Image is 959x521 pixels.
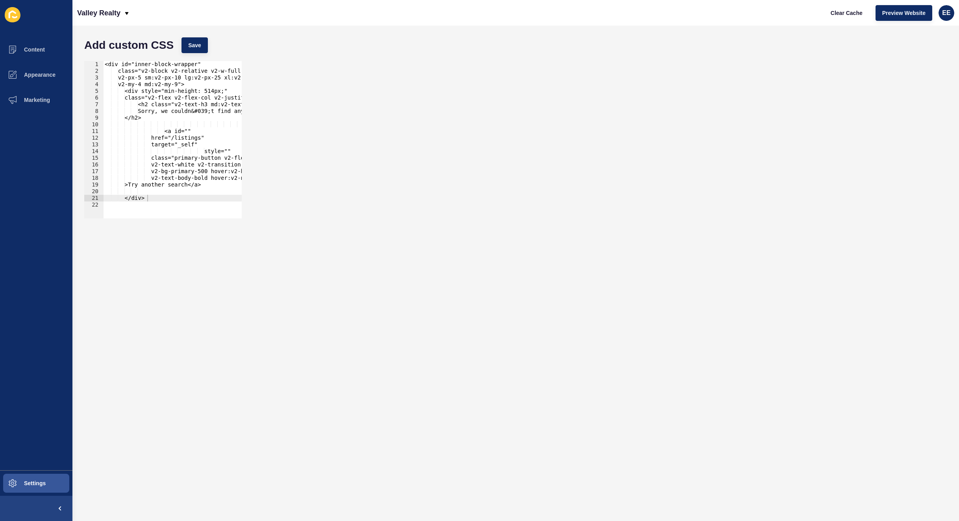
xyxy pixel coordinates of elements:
[84,201,104,208] div: 22
[824,5,869,21] button: Clear Cache
[84,115,104,121] div: 9
[84,195,104,201] div: 21
[84,155,104,161] div: 15
[84,141,104,148] div: 13
[84,108,104,115] div: 8
[84,88,104,94] div: 5
[84,101,104,108] div: 7
[84,168,104,175] div: 17
[84,128,104,135] div: 11
[188,41,201,49] span: Save
[84,148,104,155] div: 14
[84,181,104,188] div: 19
[84,94,104,101] div: 6
[84,81,104,88] div: 4
[84,61,104,68] div: 1
[84,74,104,81] div: 3
[84,135,104,141] div: 12
[84,121,104,128] div: 10
[84,161,104,168] div: 16
[876,5,932,21] button: Preview Website
[84,41,174,49] h1: Add custom CSS
[882,9,926,17] span: Preview Website
[84,68,104,74] div: 2
[181,37,208,53] button: Save
[942,9,950,17] span: EE
[84,188,104,195] div: 20
[77,3,120,23] p: Valley Realty
[831,9,863,17] span: Clear Cache
[84,175,104,181] div: 18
